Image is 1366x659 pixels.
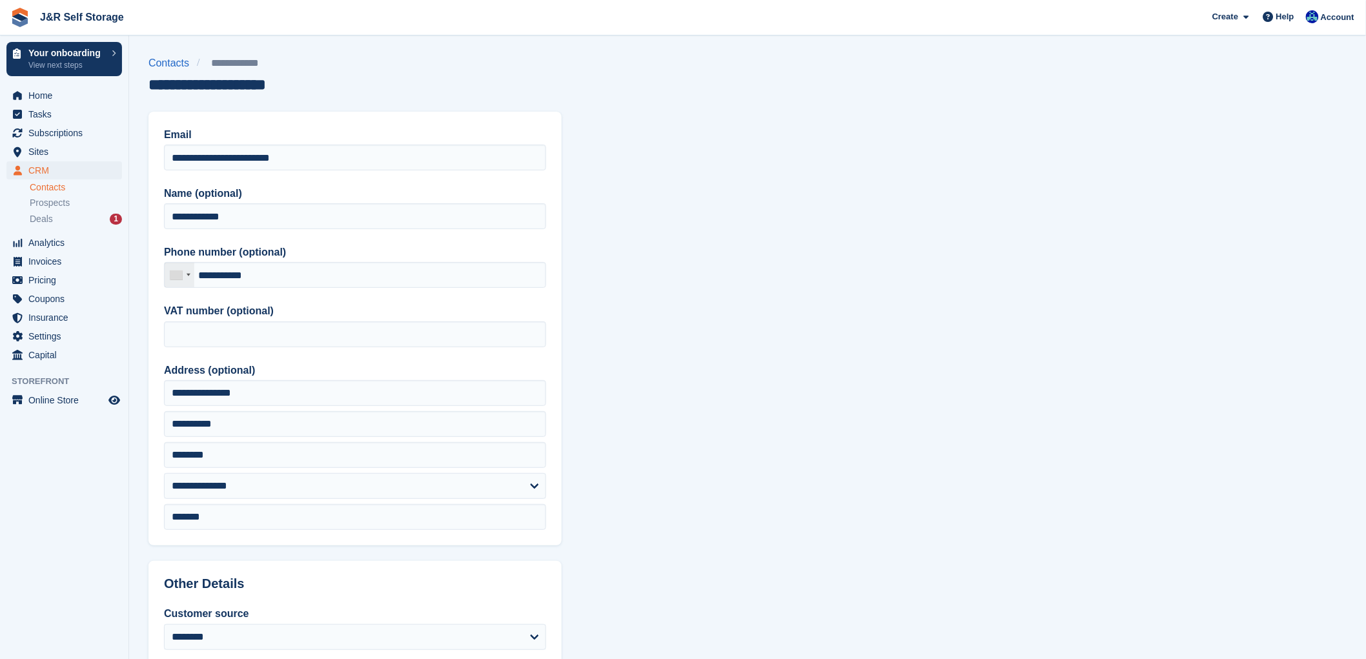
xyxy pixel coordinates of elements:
img: stora-icon-8386f47178a22dfd0bd8f6a31ec36ba5ce8667c1dd55bd0f319d3a0aa187defe.svg [10,8,30,27]
label: Name (optional) [164,186,546,201]
a: menu [6,234,122,252]
span: Prospects [30,197,70,209]
span: Storefront [12,375,128,388]
span: Online Store [28,391,106,409]
span: Sites [28,143,106,161]
a: menu [6,86,122,105]
span: Analytics [28,234,106,252]
a: menu [6,124,122,142]
span: Create [1212,10,1238,23]
a: Deals 1 [30,212,122,226]
span: Pricing [28,271,106,289]
a: menu [6,327,122,345]
a: Your onboarding View next steps [6,42,122,76]
p: Your onboarding [28,48,105,57]
a: menu [6,252,122,270]
span: Insurance [28,309,106,327]
a: menu [6,105,122,123]
span: Home [28,86,106,105]
span: Coupons [28,290,106,308]
label: VAT number (optional) [164,303,546,319]
span: Capital [28,346,106,364]
span: Tasks [28,105,106,123]
label: Phone number (optional) [164,245,546,260]
span: Account [1321,11,1354,24]
span: Help [1276,10,1294,23]
a: menu [6,161,122,179]
span: Subscriptions [28,124,106,142]
a: menu [6,271,122,289]
label: Customer source [164,606,546,622]
span: Invoices [28,252,106,270]
div: 1 [110,214,122,225]
a: menu [6,143,122,161]
a: menu [6,290,122,308]
a: Prospects [30,196,122,210]
span: Settings [28,327,106,345]
label: Address (optional) [164,363,546,378]
span: Deals [30,213,53,225]
img: Steve Revell [1306,10,1319,23]
label: Email [164,127,546,143]
a: J&R Self Storage [35,6,129,28]
a: Contacts [148,56,197,71]
p: View next steps [28,59,105,71]
h2: Other Details [164,576,546,591]
a: Contacts [30,181,122,194]
a: menu [6,391,122,409]
a: Preview store [107,392,122,408]
a: menu [6,309,122,327]
a: menu [6,346,122,364]
nav: breadcrumbs [148,56,288,71]
span: CRM [28,161,106,179]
